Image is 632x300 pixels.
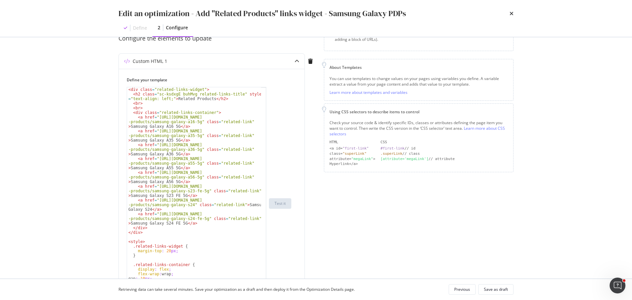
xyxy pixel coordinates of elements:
[381,146,405,150] div: #first-link
[449,284,476,295] button: Previous
[329,140,375,145] div: HTML
[329,65,508,70] div: About Templates
[329,120,508,137] div: Check your source code & identify specific IDs, classes or attributes defining the page item you ...
[329,76,508,87] div: You can use templates to change values on your pages using variables you define. A variable extra...
[166,24,188,31] div: Configure
[610,278,625,293] iframe: Intercom live chat
[269,198,291,209] button: Test it
[329,109,508,115] div: Using CSS selectors to describe items to control
[351,157,373,161] div: "megaLink"
[275,201,286,206] div: Test it
[329,146,375,151] div: <a id=
[484,286,508,292] div: Save as draft
[381,156,508,162] div: // attribute
[133,25,147,31] div: Define
[118,8,406,19] div: Edit an optimization - Add "Related Products" links widget - Samsung Galaxy PDPs
[158,24,160,31] div: 2
[329,125,505,137] a: Learn more about CSS selectors
[343,151,367,156] div: "superLink"
[381,151,508,156] div: // class
[381,151,402,156] div: .superLink
[478,284,513,295] button: Save as draft
[133,58,167,65] div: Custom HTML 1
[118,34,316,43] div: Configure the elements to update
[381,157,429,161] div: [attribute='megaLink']
[454,286,470,292] div: Previous
[381,140,508,145] div: CSS
[329,151,375,156] div: class=
[118,286,355,292] div: Retrieving data can take several minutes. Save your optimization as a draft and then deploy it fr...
[510,8,513,19] div: times
[127,77,291,83] label: Define your template
[381,146,508,151] div: // id
[343,146,369,150] div: "first-link"
[329,156,375,162] div: attribute= >
[329,161,375,167] div: Hyperlink</a>
[329,90,408,95] a: Learn more about templates and variables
